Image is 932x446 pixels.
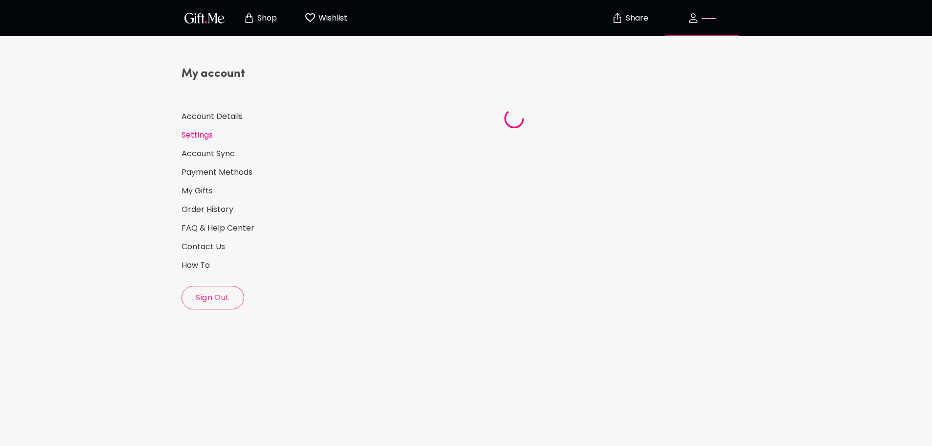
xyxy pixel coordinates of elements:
[612,12,623,24] img: secure
[613,1,647,35] button: Share
[182,292,244,303] span: Sign Out
[233,2,287,34] button: Store page
[182,148,318,159] a: Account Sync
[182,167,318,178] a: Payment Methods
[623,14,648,23] p: Share
[182,286,244,309] button: Sign Out
[182,111,318,122] a: Account Details
[182,241,318,252] a: Contact Us
[316,12,347,24] p: Wishlist
[299,2,353,34] button: Wishlist page
[182,223,318,234] a: FAQ & Help Center
[182,12,227,24] button: GiftMe Logo
[182,204,318,215] a: Order History
[182,130,318,141] a: Settings
[182,11,227,25] img: GiftMe Logo
[255,14,277,23] p: Shop
[182,186,318,196] a: My Gifts
[182,260,318,271] a: How To
[182,66,318,82] h4: My account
